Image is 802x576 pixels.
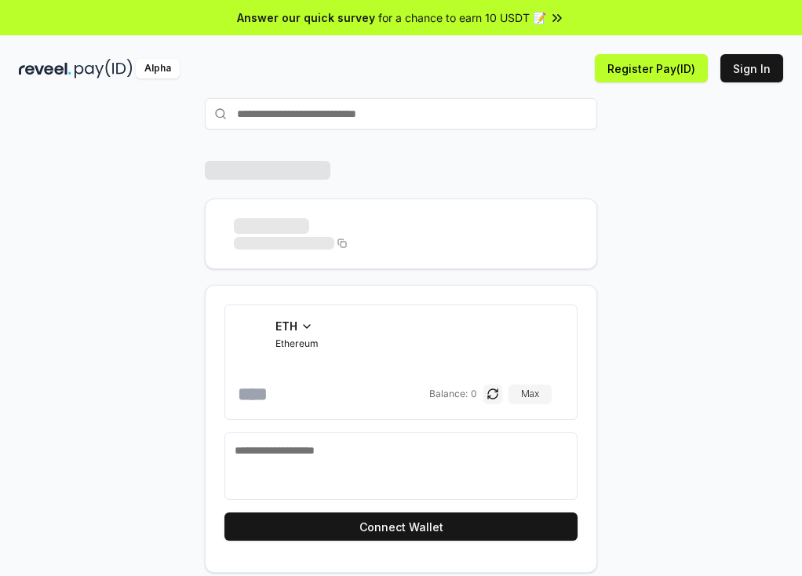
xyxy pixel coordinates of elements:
span: Answer our quick survey [237,9,375,26]
span: ETH [275,318,297,334]
span: for a chance to earn 10 USDT 📝 [378,9,546,26]
div: Alpha [136,59,180,78]
button: Sign In [720,54,783,82]
span: 0 [471,388,477,400]
button: Register Pay(ID) [595,54,708,82]
button: Max [509,385,552,403]
button: Connect Wallet [224,512,578,541]
span: Balance: [429,388,468,400]
img: pay_id [75,59,133,78]
span: Ethereum [275,337,319,350]
img: reveel_dark [19,59,71,78]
